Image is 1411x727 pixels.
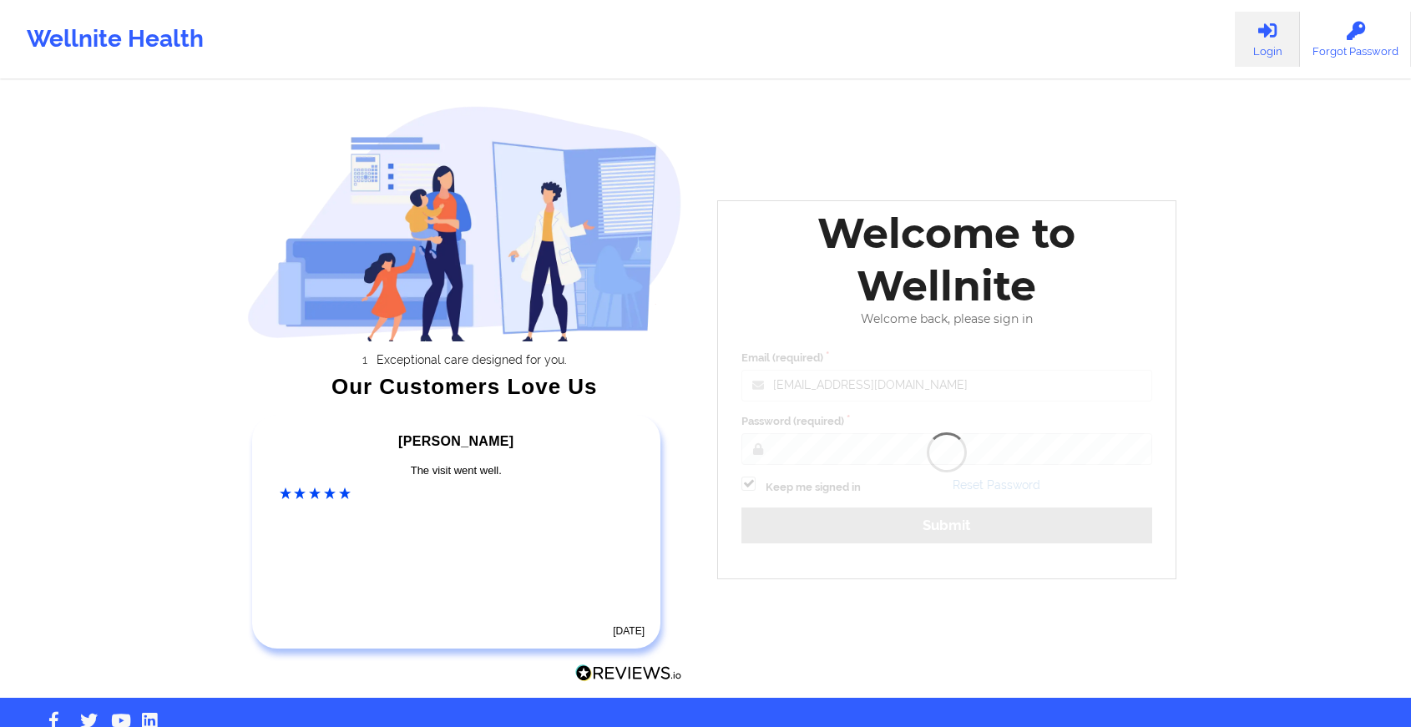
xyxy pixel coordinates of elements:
[398,434,513,448] span: [PERSON_NAME]
[575,664,682,686] a: Reviews.io Logo
[730,312,1164,326] div: Welcome back, please sign in
[247,378,683,395] div: Our Customers Love Us
[1235,12,1300,67] a: Login
[575,664,682,682] img: Reviews.io Logo
[247,105,683,341] img: wellnite-auth-hero_200.c722682e.png
[1300,12,1411,67] a: Forgot Password
[730,207,1164,312] div: Welcome to Wellnite
[261,353,682,366] li: Exceptional care designed for you.
[613,625,645,637] time: [DATE]
[280,462,634,479] div: The visit went well.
